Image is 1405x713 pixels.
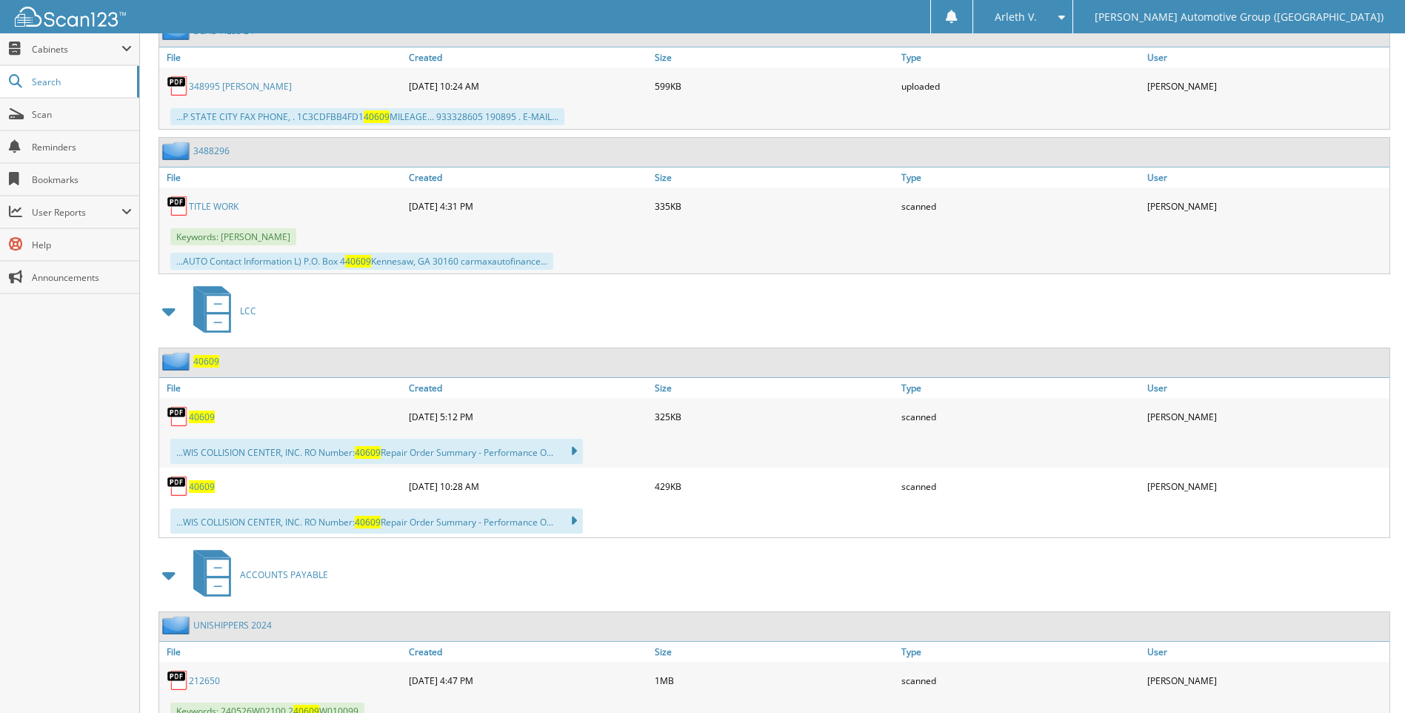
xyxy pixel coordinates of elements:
a: LCC [184,282,256,340]
a: Created [405,168,651,188]
span: Scan [32,108,132,121]
a: File [159,47,405,67]
a: User [1144,378,1389,398]
a: 212650 [189,674,220,687]
a: User [1144,168,1389,188]
div: [PERSON_NAME] [1144,191,1389,221]
iframe: Chat Widget [1331,642,1405,713]
div: [PERSON_NAME] [1144,71,1389,101]
img: folder2.png [162,352,193,371]
span: User Reports [32,206,121,219]
a: File [159,168,405,188]
span: Bookmarks [32,173,132,186]
div: 1MB [651,666,897,695]
span: 40609 [355,446,381,459]
a: Created [405,378,651,398]
a: 40609 [189,480,215,493]
span: Keywords: [PERSON_NAME] [170,228,296,245]
a: File [159,378,405,398]
div: [PERSON_NAME] [1144,471,1389,501]
span: Search [32,76,130,88]
span: ACCOUNTS PAYABLE [240,568,328,581]
div: 335KB [651,191,897,221]
a: 40609 [193,355,219,368]
div: ...WIS COLLISION CENTER, INC. RO Number: Repair Order Summary - Performance O... [170,508,583,534]
span: [PERSON_NAME] Automotive Group ([GEOGRAPHIC_DATA]) [1095,13,1384,21]
a: User [1144,47,1389,67]
a: Type [898,642,1144,662]
img: PDF.png [167,669,189,692]
span: 40609 [355,516,381,528]
a: ACCOUNTS PAYABLE [184,545,328,604]
div: 599KB [651,71,897,101]
a: Type [898,47,1144,67]
div: scanned [898,402,1144,431]
a: Size [651,642,897,662]
img: folder2.png [162,616,193,634]
div: ...AUTO Contact Information L) P.O. Box 4 Kennesaw, GA 30160 carmaxautofinance... [170,253,553,270]
a: Size [651,47,897,67]
img: folder2.png [162,142,193,160]
div: [DATE] 4:47 PM [405,666,651,695]
a: Size [651,378,897,398]
div: [PERSON_NAME] [1144,402,1389,431]
a: TITLE WORK [189,200,238,213]
a: 348995 [PERSON_NAME] [189,80,292,93]
img: PDF.png [167,405,189,428]
img: PDF.png [167,195,189,217]
span: Reminders [32,141,132,153]
img: scan123-logo-white.svg [15,7,126,27]
span: Cabinets [32,43,121,56]
div: uploaded [898,71,1144,101]
a: 40609 [189,411,215,423]
img: PDF.png [167,475,189,497]
div: [DATE] 10:28 AM [405,471,651,501]
a: 3488296 [193,145,230,157]
div: scanned [898,471,1144,501]
a: User [1144,642,1389,662]
a: Size [651,168,897,188]
div: scanned [898,191,1144,221]
div: 325KB [651,402,897,431]
span: Announcements [32,271,132,284]
div: scanned [898,666,1144,695]
div: ...P STATE CITY FAX PHONE, . 1C3CDFBB4FD1 MILEAGE... 933328605 190895 . E-MAIL... [170,108,564,125]
a: Type [898,168,1144,188]
span: LCC [240,305,256,317]
div: [PERSON_NAME] [1144,666,1389,695]
div: [DATE] 10:24 AM [405,71,651,101]
div: ...WIS COLLISION CENTER, INC. RO Number: Repair Order Summary - Performance O... [170,439,583,464]
span: Arleth V. [995,13,1037,21]
a: File [159,642,405,662]
a: UNISHIPPERS 2024 [193,619,272,631]
span: 40609 [345,255,371,268]
span: 40609 [364,110,390,123]
a: Created [405,642,651,662]
a: Created [405,47,651,67]
div: [DATE] 5:12 PM [405,402,651,431]
div: 429KB [651,471,897,501]
a: Type [898,378,1144,398]
div: [DATE] 4:31 PM [405,191,651,221]
img: PDF.png [167,75,189,97]
span: Help [32,239,132,251]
